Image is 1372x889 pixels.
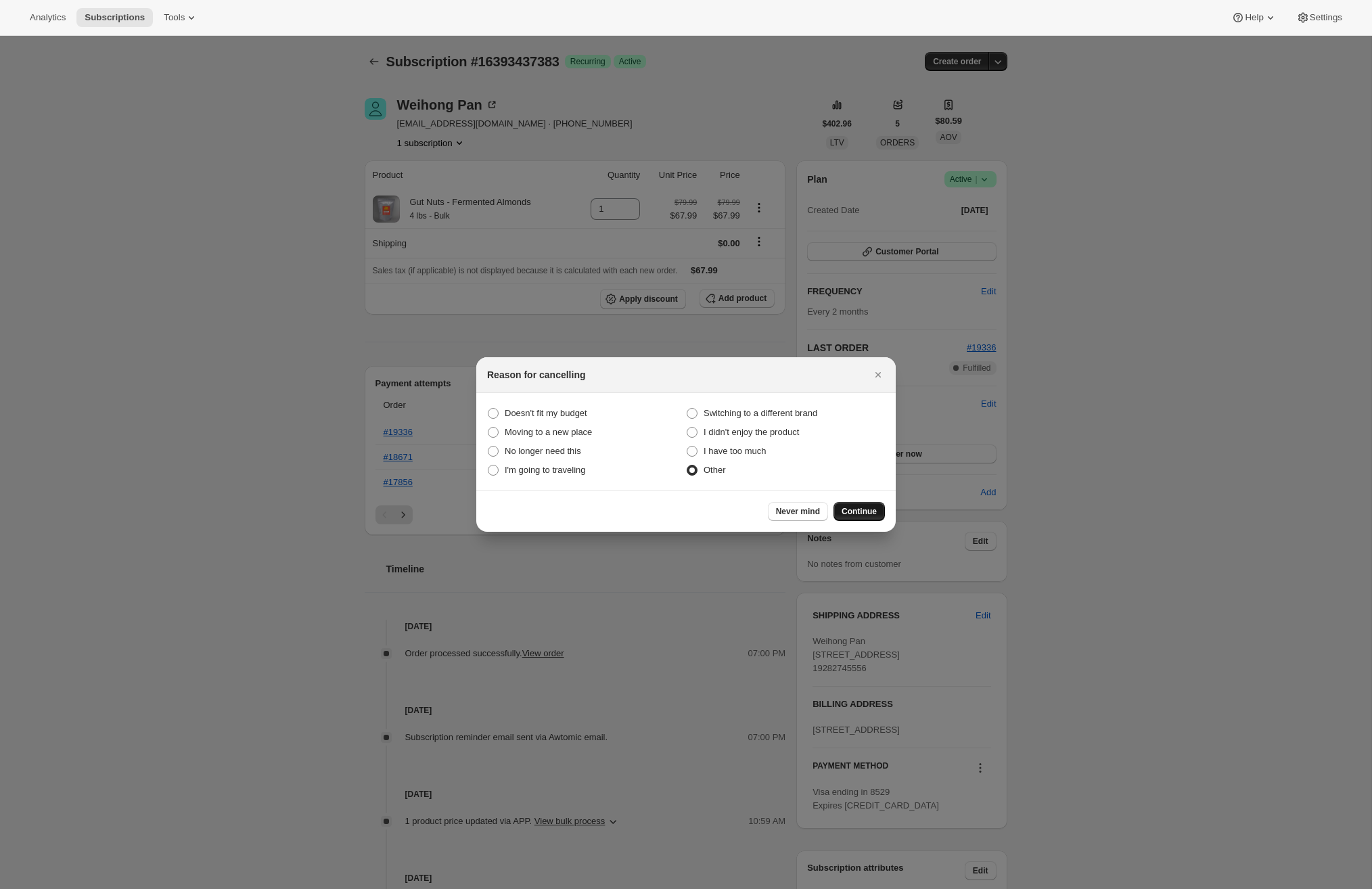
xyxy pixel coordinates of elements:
[776,506,820,517] span: Never mind
[505,408,587,418] span: Doesn't fit my budget
[1310,12,1342,23] span: Settings
[22,8,74,27] button: Analytics
[487,368,585,382] h2: Reason for cancelling
[869,365,888,384] button: Close
[85,12,145,23] span: Subscriptions
[1223,8,1285,27] button: Help
[1288,8,1350,27] button: Settings
[704,465,726,475] span: Other
[833,502,885,521] button: Continue
[505,465,586,475] span: I'm going to traveling
[76,8,153,27] button: Subscriptions
[768,502,828,521] button: Never mind
[842,506,877,517] span: Continue
[704,446,767,456] span: I have too much
[164,12,185,23] span: Tools
[505,446,581,456] span: No longer need this
[1245,12,1263,23] span: Help
[704,427,799,437] span: I didn't enjoy the product
[30,12,66,23] span: Analytics
[156,8,206,27] button: Tools
[505,427,592,437] span: Moving to a new place
[704,408,817,418] span: Switching to a different brand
